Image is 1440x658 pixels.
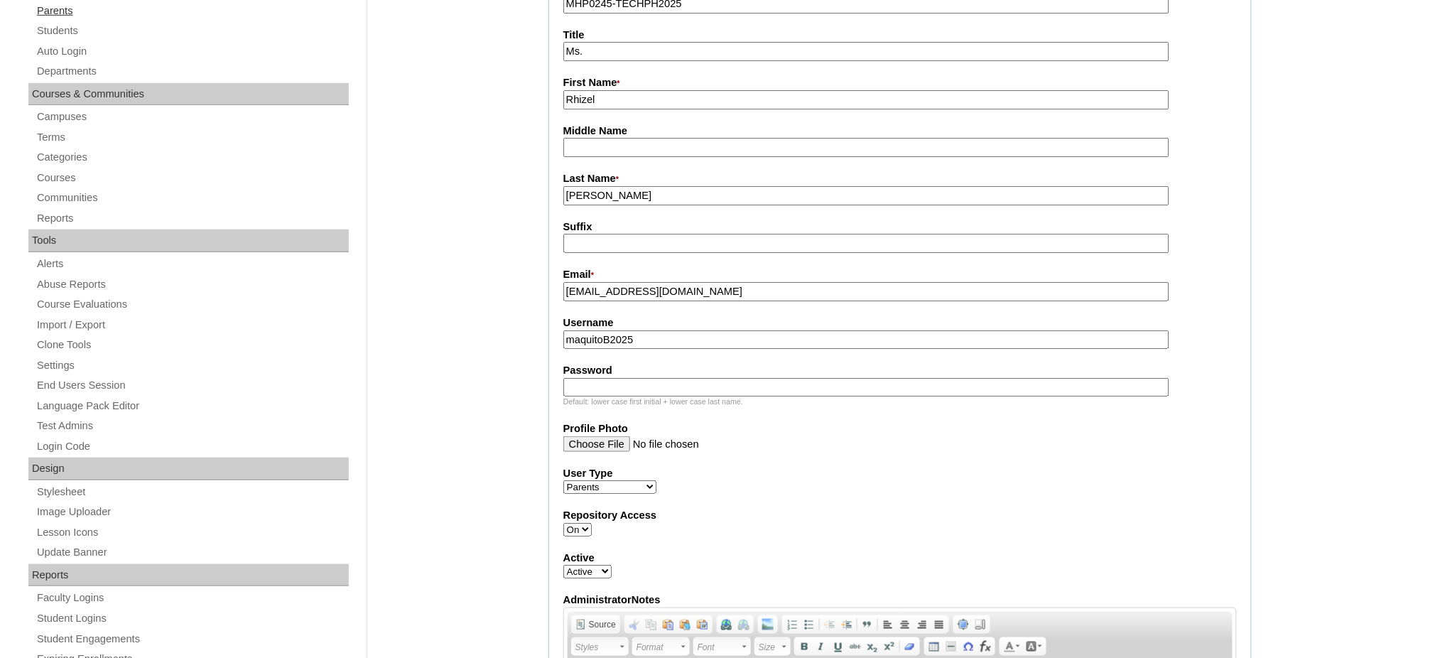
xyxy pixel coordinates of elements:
[36,255,349,273] a: Alerts
[830,639,847,654] a: Underline
[784,617,801,632] a: Insert/Remove Numbered List
[563,171,1237,187] label: Last Name
[563,267,1237,283] label: Email
[643,617,660,632] a: Copy
[698,639,740,656] span: Font
[637,639,679,656] span: Format
[754,637,791,656] a: Size
[632,637,690,656] a: Format
[759,617,776,632] a: Add Image
[563,397,1237,407] div: Default: lower case first initial + lower case last name.
[693,637,751,656] a: Font
[563,28,1237,43] label: Title
[36,189,349,207] a: Communities
[847,639,864,654] a: Strike Through
[859,617,876,632] a: Block Quote
[897,617,914,632] a: Centre
[960,639,977,654] a: Insert Special Character
[587,619,616,630] span: Source
[36,524,349,541] a: Lesson Icons
[575,639,618,656] span: Styles
[563,124,1237,139] label: Middle Name
[563,466,1237,481] label: User Type
[926,639,943,654] a: Table
[36,210,349,227] a: Reports
[36,316,349,334] a: Import / Export
[1023,639,1045,654] a: Background Colour
[28,458,349,480] div: Design
[626,617,643,632] a: Cut
[36,438,349,455] a: Login Code
[735,617,752,632] a: Unlink
[36,336,349,354] a: Clone Tools
[36,544,349,561] a: Update Banner
[36,63,349,80] a: Departments
[36,630,349,648] a: Student Engagements
[977,639,994,654] a: Insert Equation
[36,149,349,166] a: Categories
[36,397,349,415] a: Language Pack Editor
[563,315,1237,330] label: Username
[660,617,677,632] a: Paste
[36,22,349,40] a: Students
[28,230,349,252] div: Tools
[914,617,931,632] a: Align Right
[36,276,349,293] a: Abuse Reports
[902,639,919,654] a: Remove Format
[36,296,349,313] a: Course Evaluations
[881,639,898,654] a: Superscript
[943,639,960,654] a: Insert Horizontal Line
[36,377,349,394] a: End Users Session
[563,421,1237,436] label: Profile Photo
[36,357,349,374] a: Settings
[972,617,989,632] a: Show Blocks
[796,639,813,654] a: Bold
[36,2,349,20] a: Parents
[563,508,1237,523] label: Repository Access
[36,108,349,126] a: Campuses
[801,617,818,632] a: Insert/Remove Bulleted List
[36,610,349,627] a: Student Logins
[759,639,780,656] span: Size
[573,617,619,632] a: Source
[694,617,711,632] a: Paste from Word
[821,617,838,632] a: Decrease Indent
[36,129,349,146] a: Terms
[563,363,1237,378] label: Password
[563,220,1237,234] label: Suffix
[36,483,349,501] a: Stylesheet
[563,551,1237,566] label: Active
[36,417,349,435] a: Test Admins
[36,503,349,521] a: Image Uploader
[36,43,349,60] a: Auto Login
[838,617,855,632] a: Increase Indent
[931,617,948,632] a: Justify
[677,617,694,632] a: Paste as plain text
[864,639,881,654] a: Subscript
[36,589,349,607] a: Faculty Logins
[718,617,735,632] a: Link
[563,593,1237,608] label: AdministratorNotes
[813,639,830,654] a: Italic
[955,617,972,632] a: Maximise
[28,83,349,106] div: Courses & Communities
[879,617,897,632] a: Align Left
[571,637,629,656] a: Styles
[1001,639,1023,654] a: Text Colour
[563,75,1237,91] label: First Name
[28,564,349,587] div: Reports
[36,169,349,187] a: Courses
